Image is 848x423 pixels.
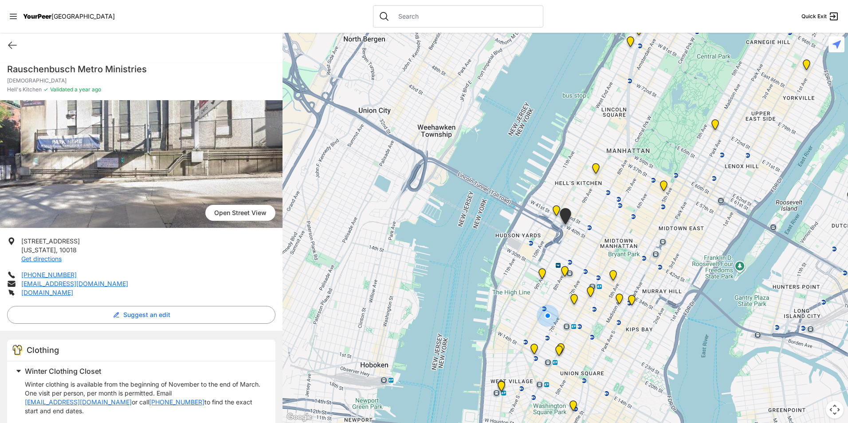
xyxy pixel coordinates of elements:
[23,12,51,20] span: YourPeer
[555,343,566,357] div: Church of St. Francis Xavier - Front Entrance
[614,294,625,308] div: Greater New York City
[496,381,507,395] div: Greenwich Village
[50,86,73,93] span: Validated
[529,344,540,358] div: Church of the Village
[59,246,77,254] span: 10018
[496,380,507,395] div: Art and Acceptance LGBTQIA2S+ Program
[73,86,101,93] span: a year ago
[27,345,59,355] span: Clothing
[537,305,559,327] div: You are here!
[285,411,314,423] img: Google
[7,86,42,93] span: Hell's Kitchen
[590,163,601,177] div: 9th Avenue Drop-in Center
[285,411,314,423] a: Open this area in Google Maps (opens a new window)
[585,286,596,301] div: Headquarters
[537,268,548,282] div: Chelsea
[25,367,101,376] span: Winter Clothing Closet
[25,380,265,415] p: Winter clothing is available from the beginning of November to the end of March. One visit per pe...
[21,237,80,245] span: [STREET_ADDRESS]
[710,119,721,133] div: Manhattan
[21,280,128,287] a: [EMAIL_ADDRESS][DOMAIN_NAME]
[7,63,275,75] h1: Rauschenbusch Metro Ministries
[51,12,115,20] span: [GEOGRAPHIC_DATA]
[21,255,62,262] a: Get directions
[393,12,538,21] input: Search
[801,11,839,22] a: Quick Exit
[56,246,58,254] span: ,
[558,208,573,228] div: Metro Baptist Church
[23,14,115,19] a: YourPeer[GEOGRAPHIC_DATA]
[205,205,275,221] span: Open Street View
[569,294,580,308] div: New Location, Headquarters
[826,401,844,419] button: Map camera controls
[551,205,562,219] div: New York
[21,289,73,296] a: [DOMAIN_NAME]
[7,77,275,84] p: [DEMOGRAPHIC_DATA]
[559,266,570,280] div: Antonio Olivieri Drop-in Center
[801,59,812,74] div: Avenue Church
[21,246,56,254] span: [US_STATE]
[626,295,637,309] div: Mainchance Adult Drop-in Center
[149,398,204,407] a: [PHONE_NUMBER]
[123,310,170,319] span: Suggest an edit
[43,86,48,93] span: ✓
[554,345,565,360] div: Back of the Church
[25,398,132,407] a: [EMAIL_ADDRESS][DOMAIN_NAME]
[7,306,275,324] button: Suggest an edit
[568,400,579,415] div: Harvey Milk High School
[801,13,827,20] span: Quick Exit
[21,271,77,278] a: [PHONE_NUMBER]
